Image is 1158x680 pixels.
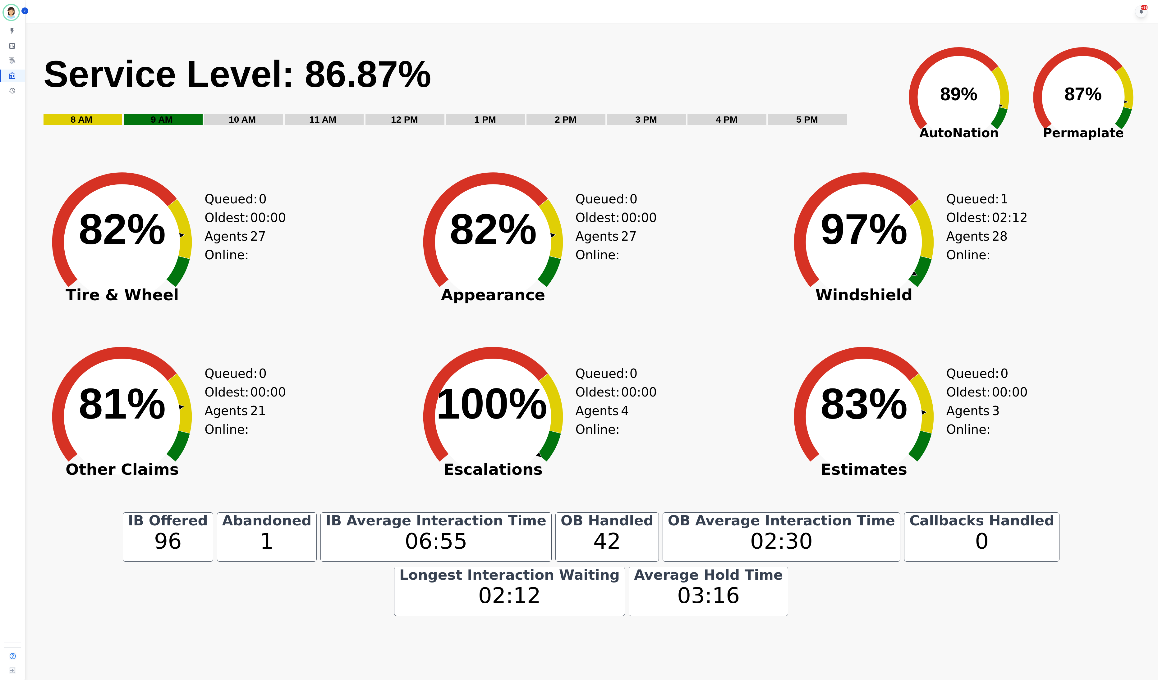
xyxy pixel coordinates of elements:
[204,190,251,208] div: Queued:
[204,227,257,264] div: Agents Online:
[436,379,547,428] text: 100%
[324,516,548,525] div: IB Average Interaction Time
[576,227,628,264] div: Agents Online:
[796,114,818,125] text: 5 PM
[79,205,166,253] text: 82%
[820,379,908,428] text: 83%
[221,516,313,525] div: Abandoned
[127,516,209,525] div: IB Offered
[250,383,286,401] span: 00:00
[127,525,209,558] div: 96
[946,401,999,439] div: Agents Online:
[908,516,1055,525] div: Callbacks Handled
[633,579,784,612] div: 03:16
[576,401,628,439] div: Agents Online:
[408,292,579,298] span: Appearance
[716,114,738,125] text: 4 PM
[820,205,908,253] text: 97%
[204,383,251,401] div: Oldest:
[992,227,1008,264] span: 28
[992,208,1027,227] span: 02:12
[408,466,579,473] span: Escalations
[630,364,637,383] span: 0
[250,401,266,439] span: 21
[259,364,267,383] span: 0
[1000,364,1008,383] span: 0
[204,401,257,439] div: Agents Online:
[1021,124,1146,142] span: Permaplate
[940,84,977,104] text: 89%
[559,516,655,525] div: OB Handled
[946,227,999,264] div: Agents Online:
[221,525,313,558] div: 1
[992,383,1027,401] span: 00:00
[398,571,621,579] div: Longest Interaction Waiting
[576,208,622,227] div: Oldest:
[43,52,893,134] svg: Service Level: 0%
[908,525,1055,558] div: 0
[4,5,19,20] img: Bordered avatar
[946,383,993,401] div: Oldest:
[250,227,266,264] span: 27
[946,190,993,208] div: Queued:
[630,190,637,208] span: 0
[621,383,657,401] span: 00:00
[391,114,418,125] text: 12 PM
[576,383,622,401] div: Oldest:
[250,208,286,227] span: 00:00
[667,525,896,558] div: 02:30
[474,114,496,125] text: 1 PM
[576,190,622,208] div: Queued:
[1064,84,1102,104] text: 87%
[946,364,993,383] div: Queued:
[633,571,784,579] div: Average Hold Time
[37,292,208,298] span: Tire & Wheel
[779,292,949,298] span: Windshield
[779,466,949,473] span: Estimates
[44,53,431,95] text: Service Level: 86.87%
[229,114,256,125] text: 10 AM
[992,401,999,439] span: 3
[1141,5,1148,10] div: +99
[897,124,1021,142] span: AutoNation
[204,208,251,227] div: Oldest:
[635,114,657,125] text: 3 PM
[259,190,267,208] span: 0
[559,525,655,558] div: 42
[309,114,336,125] text: 11 AM
[204,364,251,383] div: Queued:
[37,466,208,473] span: Other Claims
[1000,190,1008,208] span: 1
[667,516,896,525] div: OB Average Interaction Time
[398,579,621,612] div: 02:12
[621,227,637,264] span: 27
[621,401,629,439] span: 4
[71,114,93,125] text: 8 AM
[621,208,657,227] span: 00:00
[450,205,537,253] text: 82%
[576,364,622,383] div: Queued:
[151,114,173,125] text: 9 AM
[324,525,548,558] div: 06:55
[79,379,166,428] text: 81%
[555,114,577,125] text: 2 PM
[946,208,993,227] div: Oldest:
